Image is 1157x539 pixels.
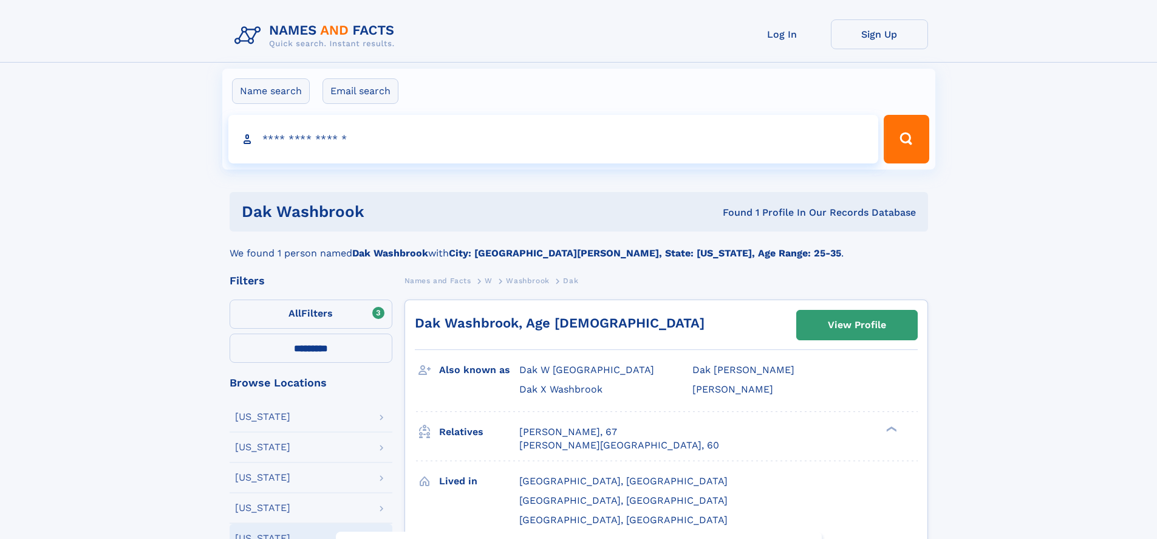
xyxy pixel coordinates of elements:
[506,273,549,288] a: Washbrook
[506,276,549,285] span: Washbrook
[563,276,578,285] span: Dak
[692,383,773,395] span: [PERSON_NAME]
[415,315,705,331] a: Dak Washbrook, Age [DEMOGRAPHIC_DATA]
[230,19,404,52] img: Logo Names and Facts
[519,475,728,487] span: [GEOGRAPHIC_DATA], [GEOGRAPHIC_DATA]
[230,377,392,388] div: Browse Locations
[485,273,493,288] a: W
[230,275,392,286] div: Filters
[884,115,929,163] button: Search Button
[544,206,916,219] div: Found 1 Profile In Our Records Database
[323,78,398,104] label: Email search
[519,495,728,506] span: [GEOGRAPHIC_DATA], [GEOGRAPHIC_DATA]
[439,471,519,492] h3: Lived in
[235,412,290,422] div: [US_STATE]
[242,204,544,219] h1: Dak Washbrook
[828,311,886,339] div: View Profile
[232,78,310,104] label: Name search
[439,422,519,442] h3: Relatives
[519,383,602,395] span: Dak X Washbrook
[439,360,519,380] h3: Also known as
[235,503,290,513] div: [US_STATE]
[352,247,428,259] b: Dak Washbrook
[519,425,617,439] a: [PERSON_NAME], 67
[519,439,719,452] a: [PERSON_NAME][GEOGRAPHIC_DATA], 60
[235,473,290,482] div: [US_STATE]
[235,442,290,452] div: [US_STATE]
[831,19,928,49] a: Sign Up
[734,19,831,49] a: Log In
[692,364,794,376] span: Dak [PERSON_NAME]
[404,273,471,288] a: Names and Facts
[228,115,879,163] input: search input
[230,300,392,329] label: Filters
[485,276,493,285] span: W
[288,307,301,319] span: All
[519,514,728,526] span: [GEOGRAPHIC_DATA], [GEOGRAPHIC_DATA]
[883,425,898,433] div: ❯
[519,364,654,376] span: Dak W [GEOGRAPHIC_DATA]
[449,247,841,259] b: City: [GEOGRAPHIC_DATA][PERSON_NAME], State: [US_STATE], Age Range: 25-35
[230,232,928,261] div: We found 1 person named with .
[797,311,917,340] a: View Profile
